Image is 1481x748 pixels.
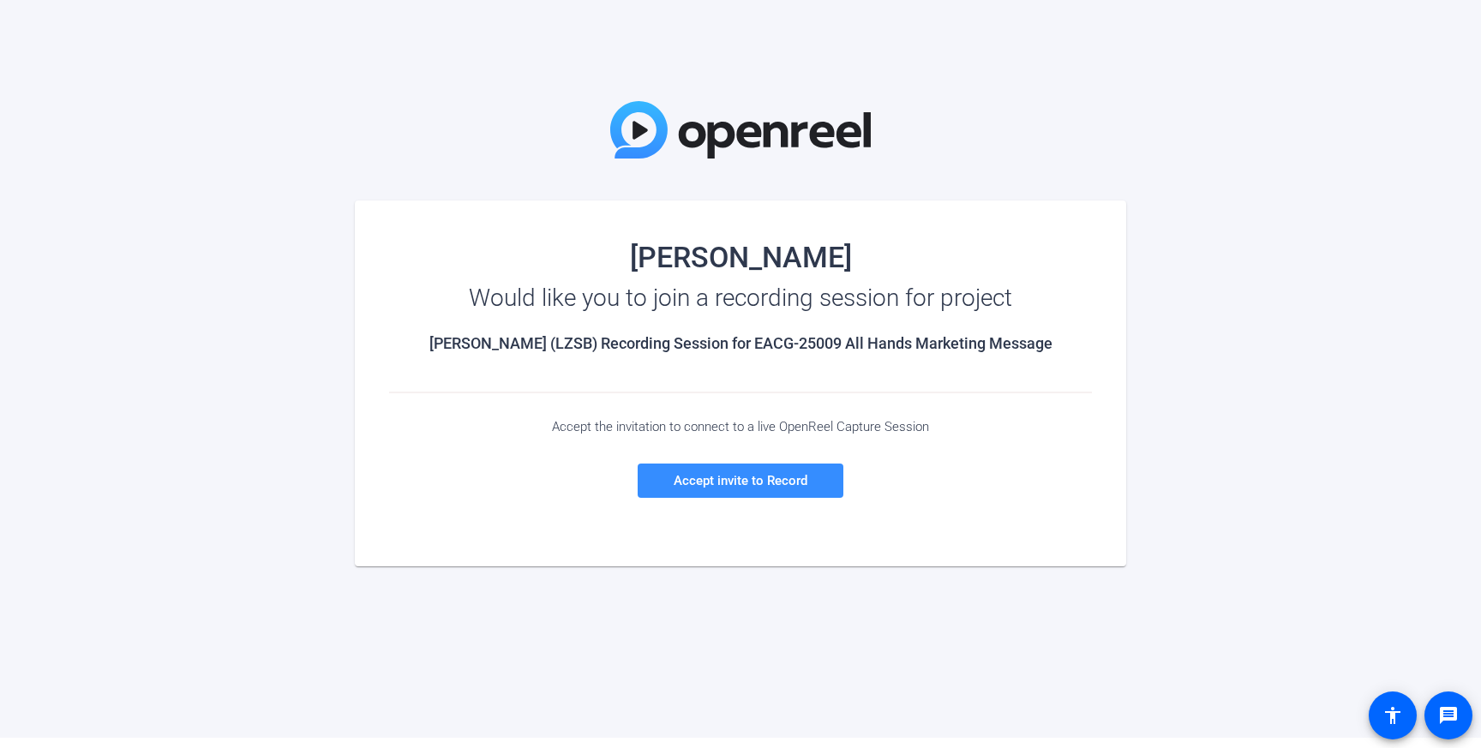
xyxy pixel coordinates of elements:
[389,243,1092,271] div: [PERSON_NAME]
[674,473,807,488] span: Accept invite to Record
[1438,705,1459,726] mat-icon: message
[389,284,1092,312] div: Would like you to join a recording session for project
[1382,705,1403,726] mat-icon: accessibility
[389,334,1092,353] h2: [PERSON_NAME] (LZSB) Recording Session for EACG-25009 All Hands Marketing Message
[389,419,1092,434] div: Accept the invitation to connect to a live OpenReel Capture Session
[638,464,843,498] a: Accept invite to Record
[610,101,871,159] img: OpenReel Logo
